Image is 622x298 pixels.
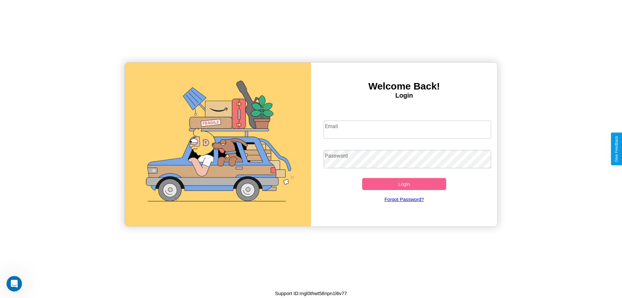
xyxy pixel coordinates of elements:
[362,178,446,190] button: Login
[125,63,311,226] img: gif
[311,92,497,99] h4: Login
[275,289,347,298] p: Support ID: mgl0thwt58npn1l6v77
[320,190,488,209] a: Forgot Password?
[614,136,619,162] div: Give Feedback
[6,276,22,292] iframe: Intercom live chat
[311,81,497,92] h3: Welcome Back!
